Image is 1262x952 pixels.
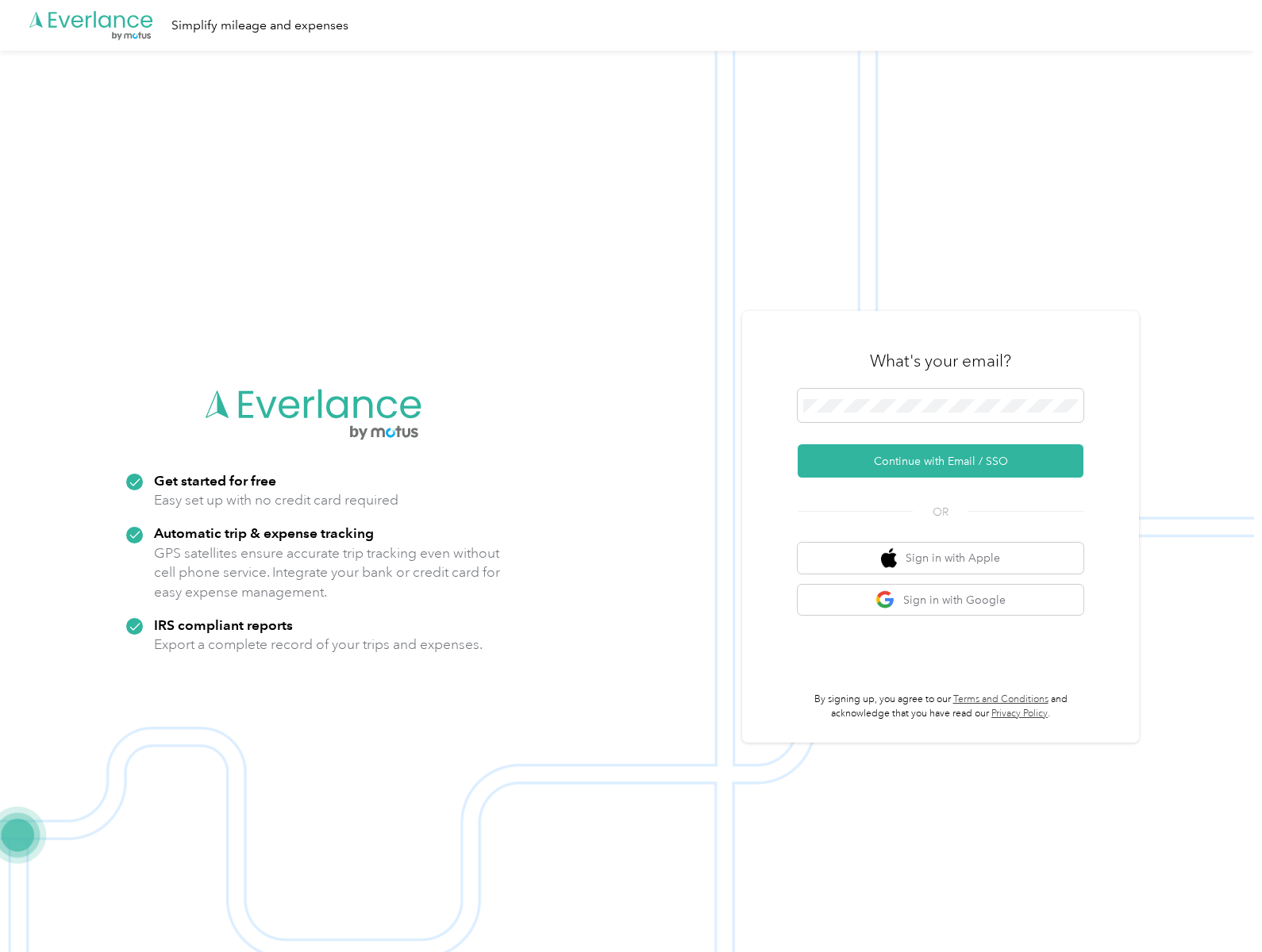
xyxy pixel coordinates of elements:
[798,543,1083,574] button: apple logoSign in with Apple
[798,693,1083,720] p: By signing up, you agree to our and acknowledge that you have read our .
[875,590,895,610] img: google logo
[154,472,276,489] strong: Get started for free
[913,504,968,520] span: OR
[798,444,1083,478] button: Continue with Email / SSO
[154,490,398,510] p: Easy set up with no credit card required
[798,585,1083,616] button: google logoSign in with Google
[991,708,1048,720] a: Privacy Policy
[881,548,897,568] img: apple logo
[154,543,501,602] p: GPS satellites ensure accurate trip tracking even without cell phone service. Integrate your bank...
[154,616,293,633] strong: IRS compliant reports
[154,524,374,541] strong: Automatic trip & expense tracking
[154,635,483,654] p: Export a complete record of your trips and expenses.
[953,693,1048,705] a: Terms and Conditions
[171,16,348,36] div: Simplify mileage and expenses
[870,350,1011,372] h3: What's your email?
